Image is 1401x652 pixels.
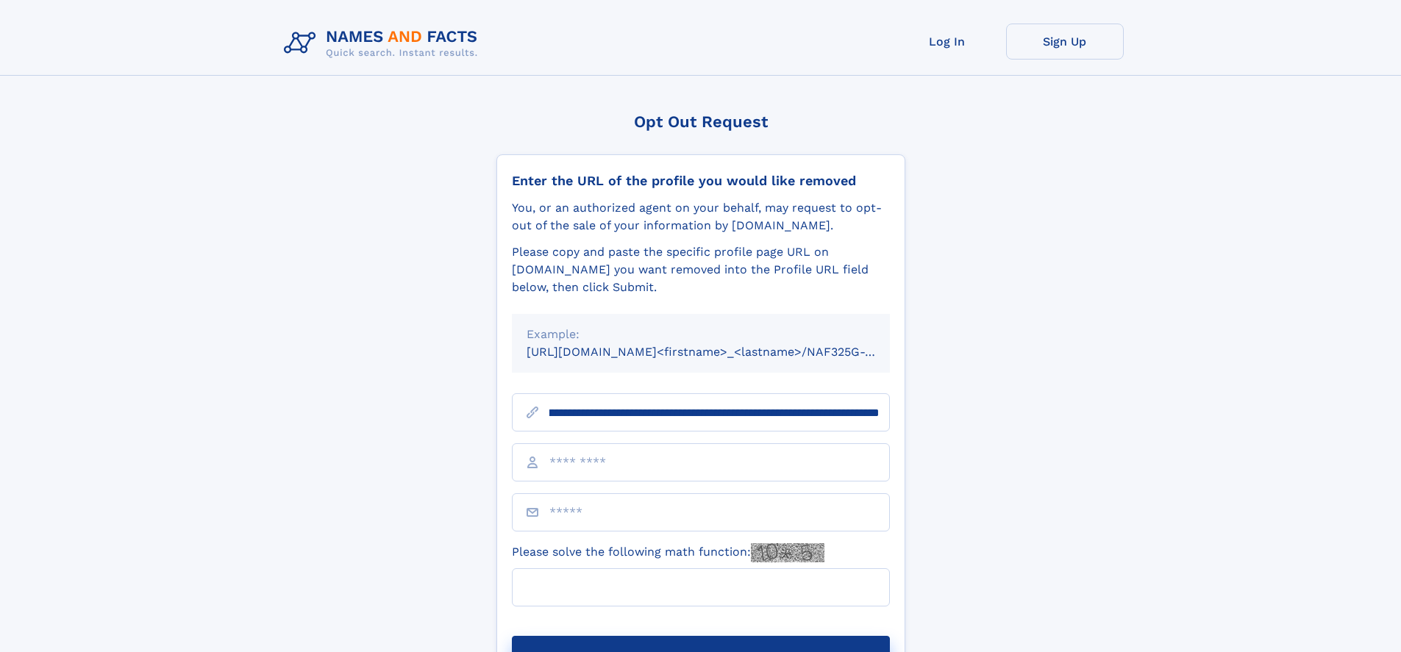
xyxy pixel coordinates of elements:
[888,24,1006,60] a: Log In
[496,112,905,131] div: Opt Out Request
[512,543,824,562] label: Please solve the following math function:
[512,243,890,296] div: Please copy and paste the specific profile page URL on [DOMAIN_NAME] you want removed into the Pr...
[527,326,875,343] div: Example:
[1006,24,1124,60] a: Sign Up
[512,199,890,234] div: You, or an authorized agent on your behalf, may request to opt-out of the sale of your informatio...
[527,345,918,359] small: [URL][DOMAIN_NAME]<firstname>_<lastname>/NAF325G-xxxxxxxx
[512,173,890,189] div: Enter the URL of the profile you would like removed
[278,24,490,63] img: Logo Names and Facts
